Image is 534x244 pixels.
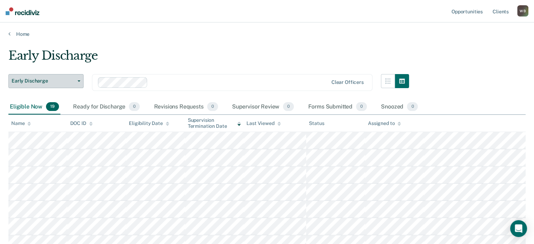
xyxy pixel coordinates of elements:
span: 0 [129,102,140,111]
button: Early Discharge [8,74,84,88]
span: 0 [283,102,294,111]
button: WB [517,5,528,17]
div: Forms Submitted0 [306,99,368,115]
img: Recidiviz [6,7,39,15]
div: Last Viewed [246,120,281,126]
div: Status [309,120,324,126]
span: 0 [407,102,418,111]
div: Name [11,120,31,126]
div: Eligibility Date [129,120,169,126]
div: Assigned to [368,120,401,126]
a: Home [8,31,526,37]
div: Open Intercom Messenger [510,220,527,237]
span: 0 [207,102,218,111]
div: Supervisor Review0 [231,99,296,115]
span: 0 [356,102,367,111]
span: Early Discharge [12,78,75,84]
div: Early Discharge [8,48,409,68]
div: Supervision Termination Date [188,117,241,129]
div: Ready for Discharge0 [72,99,141,115]
div: Eligible Now19 [8,99,60,115]
span: 19 [46,102,59,111]
div: Snoozed0 [380,99,419,115]
div: W B [517,5,528,17]
div: Clear officers [331,79,364,85]
div: Revisions Requests0 [152,99,219,115]
div: DOC ID [70,120,93,126]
